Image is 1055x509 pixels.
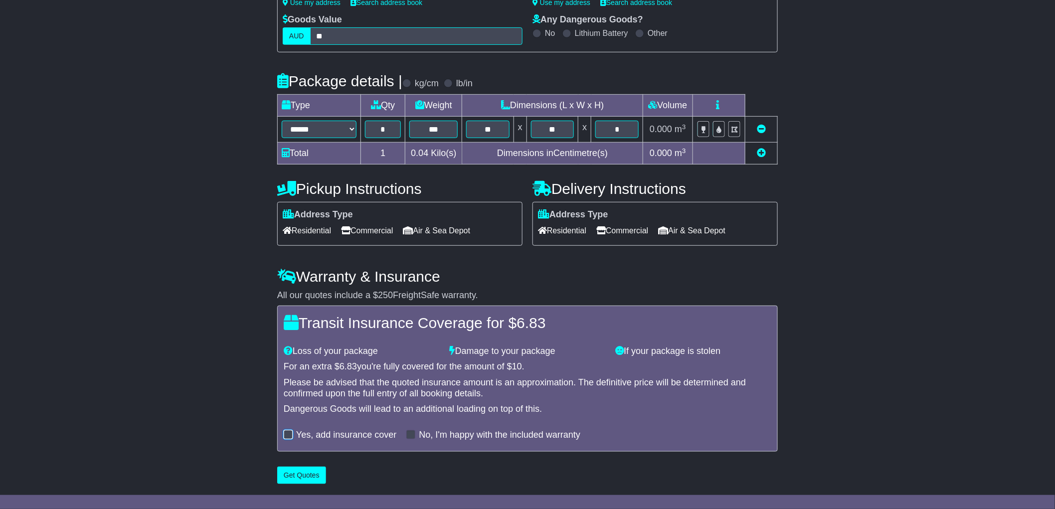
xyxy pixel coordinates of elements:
[675,148,686,158] span: m
[517,315,545,331] span: 6.83
[757,124,766,134] a: Remove this item
[405,143,462,165] td: Kilo(s)
[532,180,778,197] h4: Delivery Instructions
[283,27,311,45] label: AUD
[278,95,361,117] td: Type
[277,268,778,285] h4: Warranty & Insurance
[578,117,591,143] td: x
[659,223,726,238] span: Air & Sea Depot
[278,143,361,165] td: Total
[682,123,686,131] sup: 3
[284,404,771,415] div: Dangerous Goods will lead to an additional loading on top of this.
[277,180,523,197] h4: Pickup Instructions
[378,290,393,300] span: 250
[512,361,522,371] span: 10
[456,78,473,89] label: lb/in
[277,73,402,89] h4: Package details |
[757,148,766,158] a: Add new item
[340,361,357,371] span: 6.83
[405,95,462,117] td: Weight
[411,148,428,158] span: 0.04
[538,209,608,220] label: Address Type
[279,346,445,357] div: Loss of your package
[341,223,393,238] span: Commercial
[575,28,628,38] label: Lithium Battery
[648,28,668,38] label: Other
[284,361,771,372] div: For an extra $ you're fully covered for the amount of $ .
[650,148,672,158] span: 0.000
[284,377,771,399] div: Please be advised that the quoted insurance amount is an approximation. The definitive price will...
[643,95,693,117] td: Volume
[296,430,396,441] label: Yes, add insurance cover
[403,223,471,238] span: Air & Sea Depot
[419,430,580,441] label: No, I'm happy with the included warranty
[514,117,527,143] td: x
[283,209,353,220] label: Address Type
[284,315,771,331] h4: Transit Insurance Coverage for $
[445,346,611,357] div: Damage to your package
[610,346,776,357] div: If your package is stolen
[545,28,555,38] label: No
[675,124,686,134] span: m
[532,14,643,25] label: Any Dangerous Goods?
[415,78,439,89] label: kg/cm
[596,223,648,238] span: Commercial
[277,467,326,484] button: Get Quotes
[277,290,778,301] div: All our quotes include a $ FreightSafe warranty.
[682,147,686,155] sup: 3
[283,14,342,25] label: Goods Value
[361,143,405,165] td: 1
[650,124,672,134] span: 0.000
[538,223,586,238] span: Residential
[283,223,331,238] span: Residential
[361,95,405,117] td: Qty
[462,143,643,165] td: Dimensions in Centimetre(s)
[462,95,643,117] td: Dimensions (L x W x H)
